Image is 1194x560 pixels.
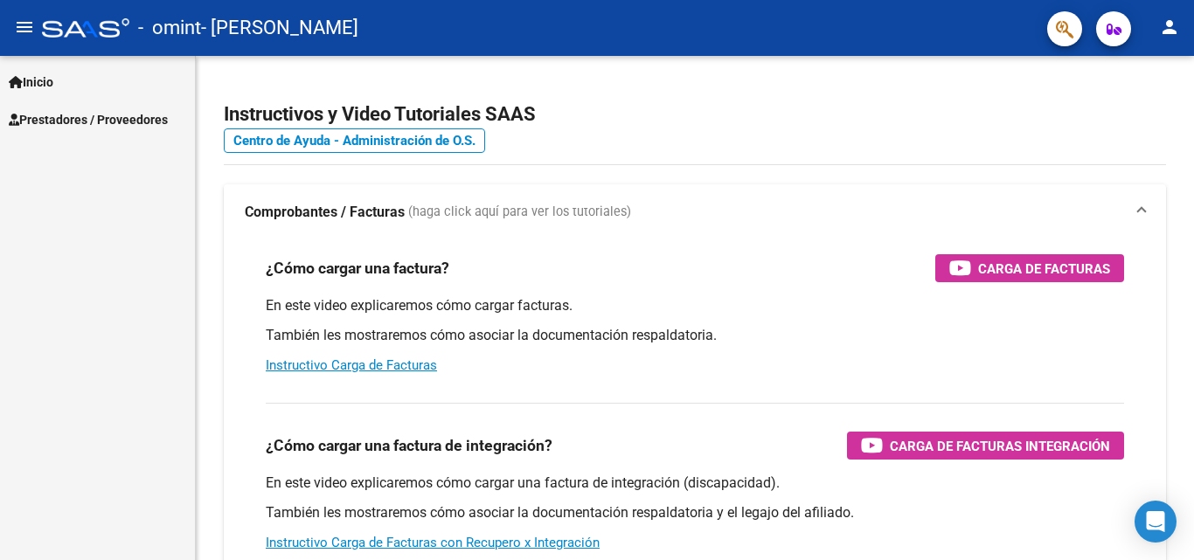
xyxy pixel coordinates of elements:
[978,258,1110,280] span: Carga de Facturas
[847,432,1124,460] button: Carga de Facturas Integración
[9,110,168,129] span: Prestadores / Proveedores
[935,254,1124,282] button: Carga de Facturas
[266,503,1124,522] p: También les mostraremos cómo asociar la documentación respaldatoria y el legajo del afiliado.
[890,435,1110,457] span: Carga de Facturas Integración
[201,9,358,47] span: - [PERSON_NAME]
[266,296,1124,315] p: En este video explicaremos cómo cargar facturas.
[14,17,35,38] mat-icon: menu
[224,98,1166,131] h2: Instructivos y Video Tutoriales SAAS
[224,184,1166,240] mat-expansion-panel-header: Comprobantes / Facturas (haga click aquí para ver los tutoriales)
[266,357,437,373] a: Instructivo Carga de Facturas
[266,433,552,458] h3: ¿Cómo cargar una factura de integración?
[1135,501,1177,543] div: Open Intercom Messenger
[266,256,449,280] h3: ¿Cómo cargar una factura?
[1159,17,1180,38] mat-icon: person
[224,128,485,153] a: Centro de Ayuda - Administración de O.S.
[138,9,201,47] span: - omint
[266,535,600,550] a: Instructivo Carga de Facturas con Recupero x Integración
[266,326,1124,345] p: También les mostraremos cómo asociar la documentación respaldatoria.
[266,474,1124,493] p: En este video explicaremos cómo cargar una factura de integración (discapacidad).
[245,203,405,222] strong: Comprobantes / Facturas
[9,73,53,92] span: Inicio
[408,203,631,222] span: (haga click aquí para ver los tutoriales)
